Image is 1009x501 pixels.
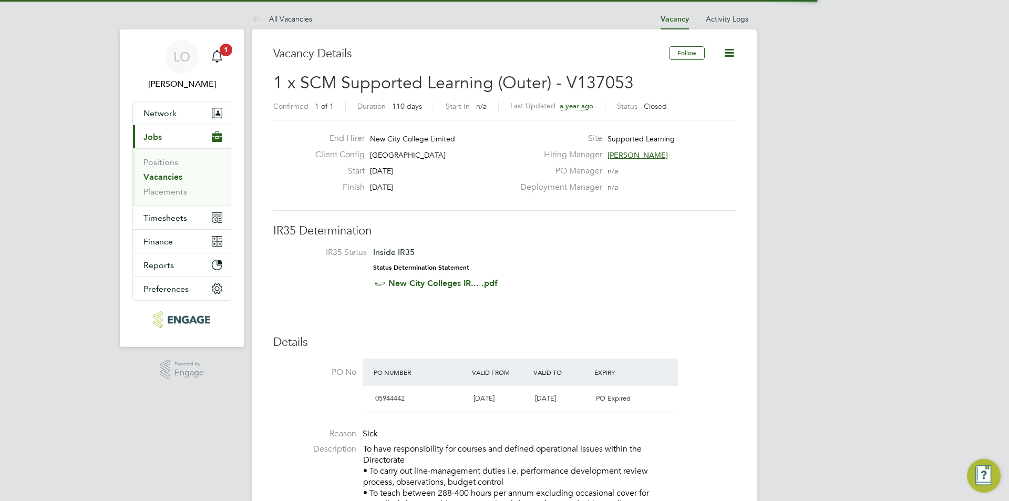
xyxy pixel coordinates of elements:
[143,187,187,197] a: Placements
[370,182,393,192] span: [DATE]
[133,277,231,300] button: Preferences
[132,78,231,90] span: Luke O'Neill
[373,247,415,257] span: Inside IR35
[133,253,231,277] button: Reports
[132,311,231,328] a: Go to home page
[967,459,1001,493] button: Engage Resource Center
[592,363,653,382] div: Expiry
[143,284,189,294] span: Preferences
[133,125,231,148] button: Jobs
[252,14,312,24] a: All Vacancies
[476,101,487,111] span: n/a
[273,223,736,239] h3: IR35 Determination
[370,134,455,144] span: New City College Limited
[273,73,634,93] span: 1 x SCM Supported Learning (Outer) - V137053
[143,132,162,142] span: Jobs
[514,182,602,193] label: Deployment Manager
[133,148,231,206] div: Jobs
[617,101,637,111] label: Status
[120,29,244,347] nav: Main navigation
[357,101,386,111] label: Duration
[514,133,602,144] label: Site
[307,182,365,193] label: Finish
[392,101,422,111] span: 110 days
[706,14,748,24] a: Activity Logs
[446,101,470,111] label: Start In
[173,50,190,64] span: LO
[315,101,334,111] span: 1 of 1
[160,360,204,380] a: Powered byEngage
[133,230,231,253] button: Finance
[661,15,689,24] a: Vacancy
[273,101,308,111] label: Confirmed
[669,46,705,60] button: Follow
[133,101,231,125] button: Network
[174,360,204,369] span: Powered by
[273,46,669,62] h3: Vacancy Details
[143,108,177,118] span: Network
[273,335,736,350] h3: Details
[370,166,393,176] span: [DATE]
[535,394,556,403] span: [DATE]
[388,278,498,288] a: New City Colleges IR... .pdf
[143,237,173,247] span: Finance
[608,134,675,144] span: Supported Learning
[469,363,531,382] div: Valid From
[560,101,593,110] span: a year ago
[373,264,469,271] strong: Status Determination Statement
[514,149,602,160] label: Hiring Manager
[143,260,174,270] span: Reports
[608,150,668,160] span: [PERSON_NAME]
[273,367,356,378] label: PO No
[514,166,602,177] label: PO Manager
[363,428,378,439] span: Sick
[644,101,667,111] span: Closed
[375,394,405,403] span: 05944442
[153,311,210,328] img: morganhunt-logo-retina.png
[143,213,187,223] span: Timesheets
[371,363,469,382] div: PO Number
[307,149,365,160] label: Client Config
[284,247,367,258] label: IR35 Status
[307,133,365,144] label: End Hirer
[132,40,231,90] a: LO[PERSON_NAME]
[596,394,631,403] span: PO Expired
[531,363,592,382] div: Valid To
[370,150,446,160] span: [GEOGRAPHIC_DATA]
[133,206,231,229] button: Timesheets
[143,172,182,182] a: Vacancies
[608,182,618,192] span: n/a
[307,166,365,177] label: Start
[143,157,178,167] a: Positions
[473,394,495,403] span: [DATE]
[273,428,356,439] label: Reason
[207,40,228,74] a: 1
[510,101,555,110] label: Last Updated
[273,444,356,455] label: Description
[220,44,232,56] span: 1
[174,369,204,377] span: Engage
[608,166,618,176] span: n/a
